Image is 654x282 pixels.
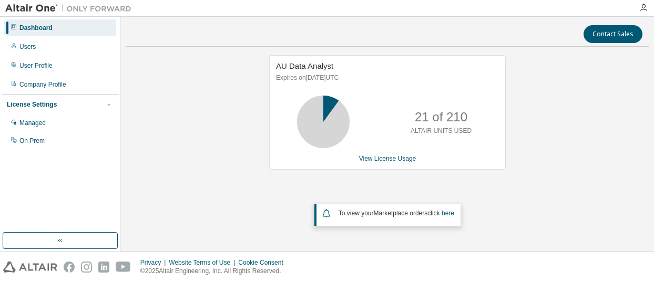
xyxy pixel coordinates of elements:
[98,262,109,273] img: linkedin.svg
[64,262,75,273] img: facebook.svg
[276,61,333,70] span: AU Data Analyst
[19,43,36,51] div: Users
[276,74,496,82] p: Expires on [DATE] UTC
[374,210,428,217] em: Marketplace orders
[584,25,642,43] button: Contact Sales
[359,155,416,162] a: View License Usage
[442,210,454,217] a: here
[411,127,472,135] p: ALTAIR UNITS USED
[81,262,92,273] img: instagram.svg
[116,262,131,273] img: youtube.svg
[339,210,454,217] span: To view your click
[19,137,45,145] div: On Prem
[7,100,57,109] div: License Settings
[19,61,53,70] div: User Profile
[169,258,238,267] div: Website Terms of Use
[19,119,46,127] div: Managed
[140,258,169,267] div: Privacy
[415,108,467,126] p: 21 of 210
[140,267,290,276] p: © 2025 Altair Engineering, Inc. All Rights Reserved.
[3,262,57,273] img: altair_logo.svg
[19,24,53,32] div: Dashboard
[19,80,66,89] div: Company Profile
[5,3,137,14] img: Altair One
[238,258,289,267] div: Cookie Consent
